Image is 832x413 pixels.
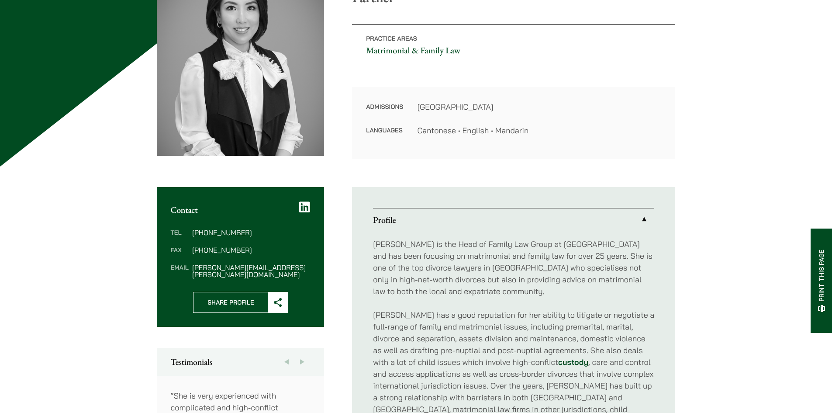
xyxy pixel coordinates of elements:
span: Practice Areas [366,35,417,42]
dd: [PHONE_NUMBER] [192,246,310,253]
button: Next [294,348,310,376]
a: LinkedIn [299,201,310,213]
dd: Cantonese • English • Mandarin [417,125,661,136]
h2: Testimonials [171,357,311,367]
a: custody [558,357,588,367]
dt: Email [171,264,189,278]
a: Profile [373,208,654,231]
dd: [PHONE_NUMBER] [192,229,310,236]
p: [PERSON_NAME] is the Head of Family Law Group at [GEOGRAPHIC_DATA] and has been focusing on matri... [373,238,654,297]
button: Share Profile [193,292,288,313]
h2: Contact [171,205,311,215]
dd: [GEOGRAPHIC_DATA] [417,101,661,113]
dt: Fax [171,246,189,264]
span: Share Profile [193,292,268,312]
dt: Admissions [366,101,403,125]
dt: Languages [366,125,403,136]
button: Previous [279,348,294,376]
dd: [PERSON_NAME][EMAIL_ADDRESS][PERSON_NAME][DOMAIN_NAME] [192,264,310,278]
a: Matrimonial & Family Law [366,45,460,56]
dt: Tel [171,229,189,246]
